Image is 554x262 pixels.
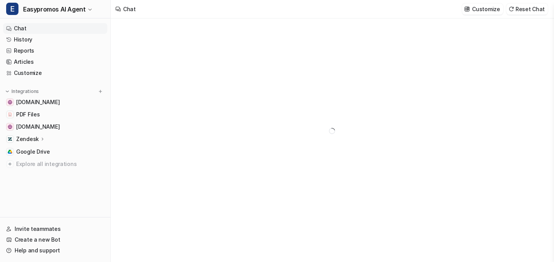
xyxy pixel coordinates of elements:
a: PDF FilesPDF Files [3,109,107,120]
span: Easypromos AI Agent [23,4,85,15]
img: easypromos-apiref.redoc.ly [8,100,12,104]
a: Help and support [3,245,107,256]
a: Articles [3,56,107,67]
a: Google DriveGoogle Drive [3,146,107,157]
span: [DOMAIN_NAME] [16,123,60,131]
span: Google Drive [16,148,50,156]
span: E [6,3,18,15]
img: expand menu [5,89,10,94]
a: easypromos-apiref.redoc.ly[DOMAIN_NAME] [3,97,107,108]
a: Reports [3,45,107,56]
a: www.easypromosapp.com[DOMAIN_NAME] [3,121,107,132]
p: Customize [472,5,500,13]
span: PDF Files [16,111,40,118]
a: Create a new Bot [3,234,107,245]
button: Reset Chat [506,3,548,15]
span: Explore all integrations [16,158,104,170]
a: Invite teammates [3,224,107,234]
button: Integrations [3,88,41,95]
a: History [3,34,107,45]
img: PDF Files [8,112,12,117]
img: Google Drive [8,149,12,154]
p: Integrations [12,88,39,95]
img: menu_add.svg [98,89,103,94]
img: reset [509,6,514,12]
a: Customize [3,68,107,78]
span: [DOMAIN_NAME] [16,98,60,106]
p: Zendesk [16,135,39,143]
a: Explore all integrations [3,159,107,169]
div: Chat [123,5,136,13]
img: Zendesk [8,137,12,141]
img: www.easypromosapp.com [8,124,12,129]
img: explore all integrations [6,160,14,168]
img: customize [464,6,470,12]
a: Chat [3,23,107,34]
button: Customize [462,3,503,15]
